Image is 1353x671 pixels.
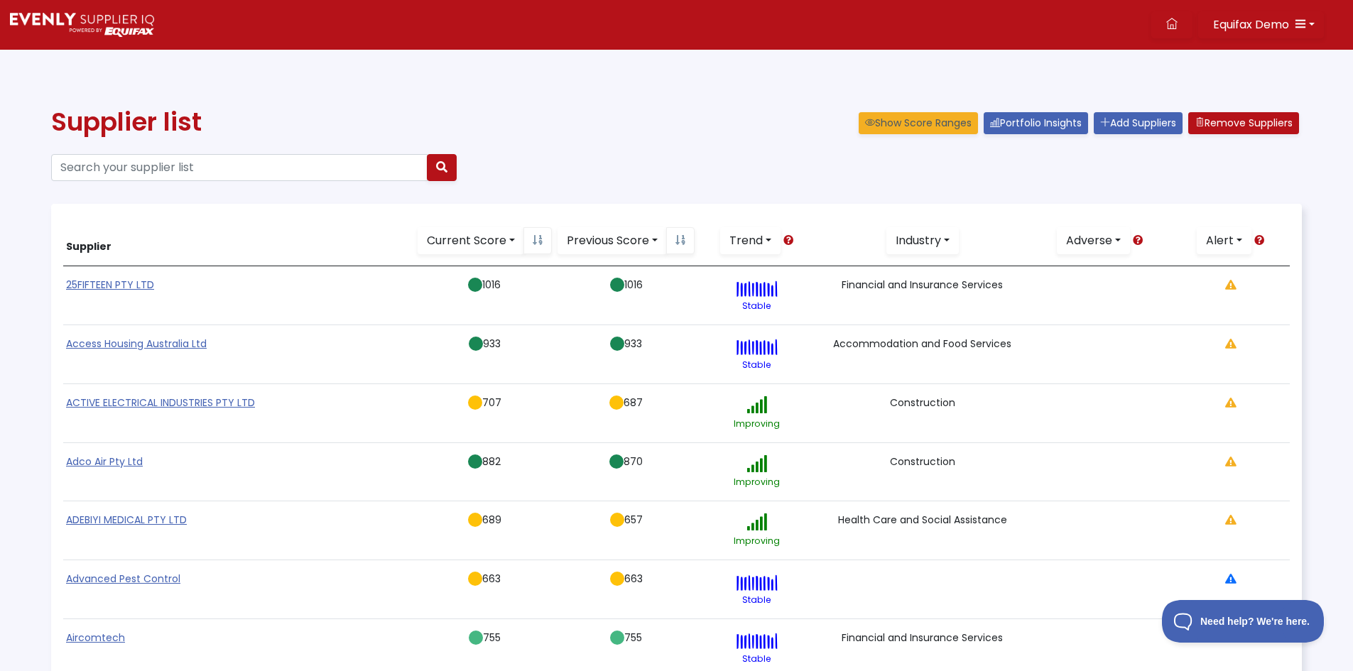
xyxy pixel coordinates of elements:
[736,633,778,650] img: stable.75ddb8f0.svg
[734,476,780,488] small: Improving
[1162,600,1325,643] iframe: Toggle Customer Support
[742,359,771,371] small: Stable
[624,572,643,586] span: 663
[859,112,978,134] button: Show Score Ranges
[51,154,428,181] input: Search your supplier list
[624,337,642,351] span: 933
[1198,11,1324,38] button: Equifax Demo
[1057,227,1130,254] a: Adverse
[984,112,1088,134] a: Portfolio Insights
[66,337,207,351] a: Access Housing Australia Ltd
[51,104,202,140] span: Supplier list
[66,572,180,586] a: Advanced Pest Control
[10,13,154,37] img: Supply Predict
[817,266,1029,325] td: Financial and Insurance Services
[720,227,781,254] a: Trend
[483,337,501,351] span: 933
[817,501,1029,560] td: Health Care and Social Assistance
[624,278,643,292] span: 1016
[1197,227,1251,254] a: Alert
[817,383,1029,442] td: Construction
[736,574,778,591] img: stable.75ddb8f0.svg
[66,278,154,292] a: 25FIFTEEN PTY LTD
[624,631,642,645] span: 755
[742,653,771,665] small: Stable
[624,454,643,469] span: 870
[624,395,643,410] span: 687
[817,442,1029,501] td: Construction
[734,418,780,430] small: Improving
[624,513,643,527] span: 657
[736,339,778,356] img: stable.75ddb8f0.svg
[1188,112,1299,134] button: Remove Suppliers
[558,227,695,254] div: Button group with nested dropdown
[736,280,778,298] img: stable.75ddb8f0.svg
[482,513,501,527] span: 689
[66,395,255,410] a: ACTIVE ELECTRICAL INDUSTRIES PTY LTD
[817,324,1029,383] td: Accommodation and Food Services
[482,572,501,586] span: 663
[666,227,695,254] a: Sort By Ascending Score
[734,535,780,547] small: Improving
[66,631,125,645] a: Aircomtech
[1094,112,1183,134] a: Add Suppliers
[482,278,501,292] span: 1016
[523,227,552,254] a: Sort By Ascending Score
[558,227,667,254] a: Previous Score
[418,227,552,254] div: Button group with nested dropdown
[742,594,771,606] small: Stable
[482,454,501,469] span: 882
[483,631,501,645] span: 755
[886,227,959,254] a: Industry
[63,216,415,266] th: Supplier
[418,227,524,254] a: Current Score
[1213,16,1289,33] span: Equifax Demo
[742,300,771,312] small: Stable
[482,395,501,410] span: 707
[66,454,143,469] a: Adco Air Pty Ltd
[66,513,187,527] a: ADEBIYI MEDICAL PTY LTD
